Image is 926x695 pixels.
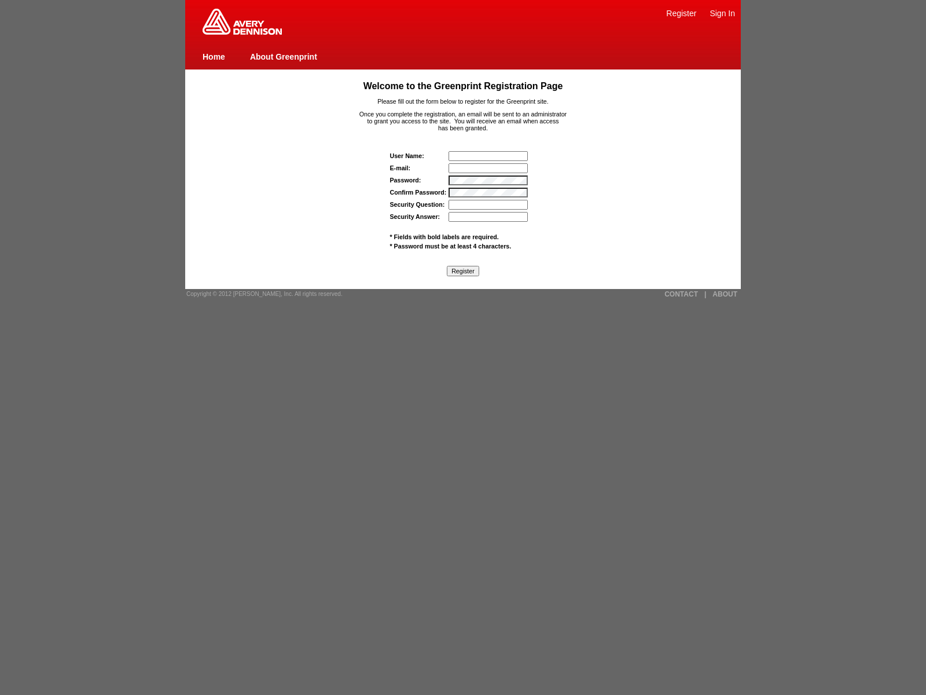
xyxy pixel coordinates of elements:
[712,290,737,298] a: ABOUT
[390,177,421,184] label: Password:
[390,189,447,196] label: Confirm Password:
[447,266,479,276] input: Register
[203,52,225,61] a: Home
[390,243,512,250] span: * Password must be at least 4 characters.
[208,111,719,131] p: Once you complete the registration, an email will be sent to an administrator to grant you access...
[710,9,735,18] a: Sign In
[666,9,696,18] a: Register
[203,9,282,35] img: Home
[250,52,317,61] a: About Greenprint
[390,201,445,208] label: Security Question:
[208,81,719,92] h1: Welcome to the Greenprint Registration Page
[664,290,698,298] a: CONTACT
[203,29,282,36] a: Greenprint
[186,291,343,297] span: Copyright © 2012 [PERSON_NAME], Inc. All rights reserved.
[390,164,411,171] label: E-mail:
[704,290,706,298] a: |
[208,98,719,105] p: Please fill out the form below to register for the Greenprint site.
[390,213,440,220] label: Security Answer:
[390,233,499,240] span: * Fields with bold labels are required.
[390,152,424,159] strong: User Name:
